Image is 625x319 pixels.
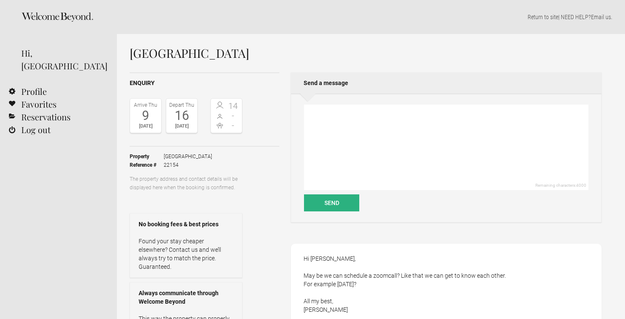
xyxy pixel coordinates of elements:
[528,14,558,20] a: Return to site
[132,122,159,131] div: [DATE]
[130,13,612,21] p: | NEED HELP? .
[164,161,212,169] span: 22154
[21,47,104,72] div: Hi, [GEOGRAPHIC_DATA]
[130,152,164,161] strong: Property
[168,101,195,109] div: Depart Thu
[168,122,195,131] div: [DATE]
[227,111,240,120] span: -
[130,161,164,169] strong: Reference #
[130,47,602,60] h1: [GEOGRAPHIC_DATA]
[139,237,233,271] p: Found your stay cheaper elsewhere? Contact us and we’ll always try to match the price. Guaranteed.
[130,175,242,192] p: The property address and contact details will be displayed here when the booking is confirmed.
[291,72,602,94] h2: Send a message
[168,109,195,122] div: 16
[132,109,159,122] div: 9
[591,14,611,20] a: Email us
[227,121,240,130] span: -
[139,220,233,228] strong: No booking fees & best prices
[304,194,359,211] button: Send
[132,101,159,109] div: Arrive Thu
[227,102,240,110] span: 14
[164,152,212,161] span: [GEOGRAPHIC_DATA]
[139,289,233,306] strong: Always communicate through Welcome Beyond
[130,79,279,88] h2: Enquiry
